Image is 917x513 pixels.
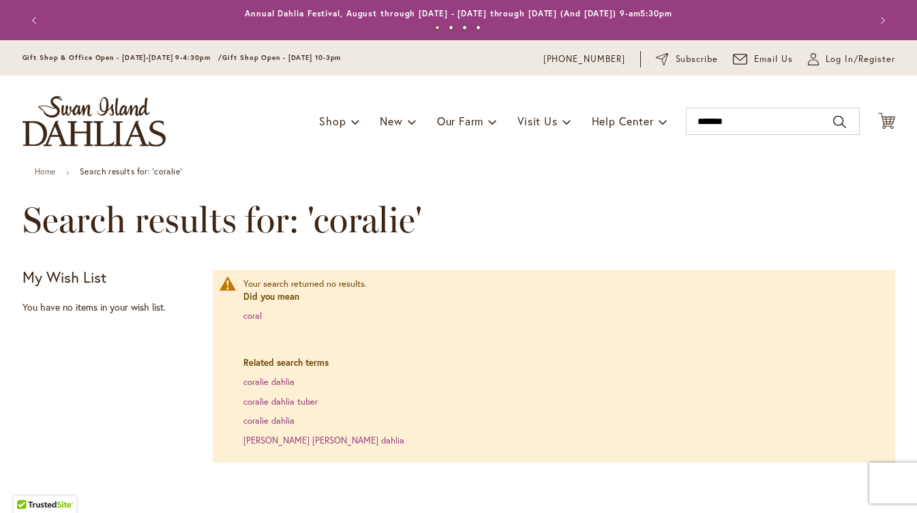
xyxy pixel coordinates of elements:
a: [PERSON_NAME] [PERSON_NAME] dahlia [243,435,404,446]
span: Email Us [754,52,793,66]
span: Our Farm [437,114,483,128]
span: Subscribe [676,52,719,66]
div: Your search returned no results. [243,278,882,448]
span: Help Center [592,114,654,128]
strong: My Wish List [22,267,106,287]
a: coralie dahlia [243,415,295,426]
a: coralie dahlia [243,376,295,388]
span: Search results for: 'coralie' [22,200,422,240]
span: New [380,114,402,128]
dt: Did you mean [243,291,882,304]
a: store logo [22,96,166,146]
a: coralie dahlia tuber [243,396,318,407]
dt: Related search terms [243,357,882,370]
strong: Search results for: 'coralie' [80,166,182,176]
div: You have no items in your wish list. [22,300,205,314]
button: 1 of 4 [435,25,440,30]
button: 2 of 4 [449,25,453,30]
a: Home [35,166,56,176]
button: Next [868,7,895,34]
a: [PHONE_NUMBER] [543,52,626,66]
span: Gift Shop Open - [DATE] 10-3pm [222,53,341,62]
a: Annual Dahlia Festival, August through [DATE] - [DATE] through [DATE] (And [DATE]) 9-am5:30pm [245,8,672,18]
a: Log In/Register [808,52,895,66]
a: coral [243,310,262,322]
span: Gift Shop & Office Open - [DATE]-[DATE] 9-4:30pm / [22,53,223,62]
span: Visit Us [517,114,557,128]
a: Subscribe [656,52,718,66]
span: Log In/Register [826,52,895,66]
a: Email Us [733,52,793,66]
button: Previous [22,7,50,34]
button: 4 of 4 [476,25,481,30]
span: Shop [319,114,346,128]
button: 3 of 4 [462,25,467,30]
